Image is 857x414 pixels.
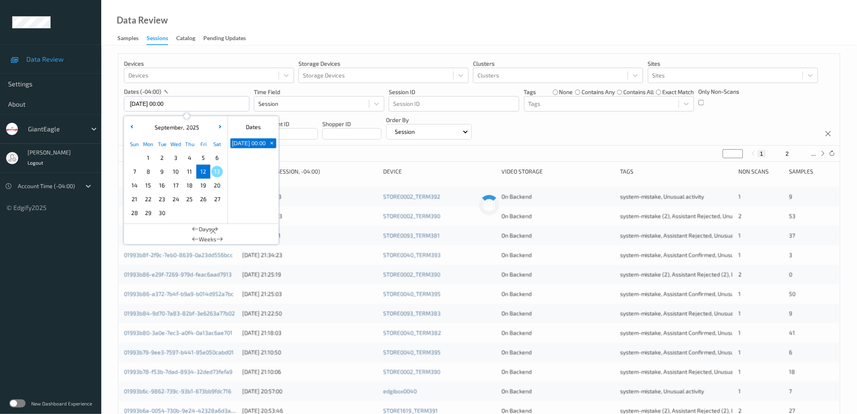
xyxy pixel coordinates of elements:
span: 29 [143,207,154,219]
span: 2 [156,152,168,163]
a: STORE0040_TERM393 [383,251,441,258]
div: Choose Sunday September 28 of 2025 [128,206,141,220]
div: Choose Wednesday September 10 of 2025 [169,165,183,178]
span: 9 [156,166,168,177]
p: Assistant ID [259,120,318,128]
div: Choose Wednesday September 24 of 2025 [169,192,183,206]
button: 2 [783,150,791,157]
a: edgibox0040 [383,388,417,395]
a: 01993b86-a372-7b4f-b9a9-b014d952a7bc [124,290,234,297]
span: 50 [789,290,796,297]
span: 1 [738,349,741,356]
button: [DATE] 00:00 [230,138,267,148]
span: 27 [211,193,223,205]
span: 7 [129,166,140,177]
a: 01993b86-e29f-7269-979d-feac6aad7913 [124,271,232,278]
div: On Backend [502,212,614,220]
span: 1 [738,193,741,200]
div: Choose Monday September 22 of 2025 [141,192,155,206]
a: STORE0093_TERM381 [383,232,440,239]
p: Only Non-Scans [699,88,740,96]
div: Mon [141,137,155,151]
span: 16 [156,180,168,191]
div: [DATE] 21:10:50 [242,348,377,356]
span: system-mistake, Unusual activity [620,388,704,395]
span: 2 [738,212,742,219]
div: [DATE] 21:10:06 [242,368,377,376]
a: 01993b78-f53b-7dad-8934-32ded73fefa9 [124,368,232,375]
span: 20 [211,180,223,191]
div: Choose Saturday September 06 of 2025 [210,151,224,165]
span: 41 [789,329,795,336]
div: Choose Thursday September 11 of 2025 [183,165,196,178]
span: 37 [789,232,795,239]
span: 22 [143,193,154,205]
div: Choose Monday September 01 of 2025 [141,151,155,165]
span: 14 [129,180,140,191]
a: Sessions [147,33,176,45]
div: Choose Thursday September 04 of 2025 [183,151,196,165]
div: Fri [196,137,210,151]
label: exact match [663,88,694,96]
span: system-mistake, Assistant Confirmed, Unusual activity [620,329,759,336]
a: 01993b79-9ee3-7597-b441-95e050cabd01 [124,349,234,356]
div: Choose Sunday September 14 of 2025 [128,178,141,192]
div: Dates [228,119,279,135]
div: Wed [169,137,183,151]
div: Choose Thursday October 02 of 2025 [183,206,196,220]
span: + [268,139,276,148]
p: Storage Devices [298,60,469,68]
div: On Backend [502,368,614,376]
span: 9 [789,193,793,200]
a: STORE0040_TERM395 [383,349,441,356]
div: Thu [183,137,196,151]
div: Choose Sunday August 31 of 2025 [128,151,141,165]
a: Samples [117,33,147,44]
span: system-mistake, Assistant Confirmed, Unusual activity [620,349,759,356]
p: Time Field [254,88,384,96]
p: Clusters [473,60,643,68]
span: September [152,124,183,131]
span: system-mistake, Unusual activity [620,193,704,200]
span: 1 [738,388,741,395]
span: 28 [129,207,140,219]
p: Tags [524,88,536,96]
a: STORE0002_TERM390 [383,212,440,219]
div: [DATE] 21:43:23 [242,212,377,220]
span: 1 [738,290,741,297]
span: 6 [211,152,223,163]
div: [DATE] 20:57:00 [242,387,377,395]
div: Sessions [147,34,168,45]
div: Tue [155,137,169,151]
div: On Backend [502,251,614,259]
div: Choose Friday September 26 of 2025 [196,192,210,206]
div: Device [383,167,496,176]
div: On Backend [502,193,614,201]
a: Pending Updates [203,33,254,44]
span: 24 [170,193,181,205]
a: 01993b6c-9862-739c-93b1-673bb9fdc716 [124,388,231,395]
a: 01993b80-3a0e-7ec3-a0f4-0a13ac6ae701 [124,329,232,336]
p: dates (-04:00) [124,88,161,96]
div: Choose Wednesday September 03 of 2025 [169,151,183,165]
button: ... [809,150,819,157]
div: Choose Thursday September 18 of 2025 [183,178,196,192]
span: system-mistake, Assistant Rejected, Unusual activity [620,368,755,375]
div: Catalog [176,34,195,44]
div: On Backend [502,387,614,395]
span: system-mistake (2), Assistant Rejected (2), Unusual activity (2) [620,407,780,414]
a: STORE0002_TERM390 [383,271,440,278]
a: STORE0002_TERM390 [383,368,440,375]
span: 21 [129,193,140,205]
span: system-mistake (2), Assistant Rejected (2), Unusual activity (2) [620,271,780,278]
span: system-mistake, Assistant Rejected, Unusual activity [620,310,755,317]
div: Choose Saturday October 04 of 2025 [210,206,224,220]
span: 7 [789,388,792,395]
div: Choose Saturday September 20 of 2025 [210,178,224,192]
div: [DATE] 21:25:19 [242,270,377,279]
span: 13 [211,166,223,177]
div: Pending Updates [203,34,246,44]
div: Choose Friday September 05 of 2025 [196,151,210,165]
div: Choose Monday September 15 of 2025 [141,178,155,192]
span: 3 [170,152,181,163]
